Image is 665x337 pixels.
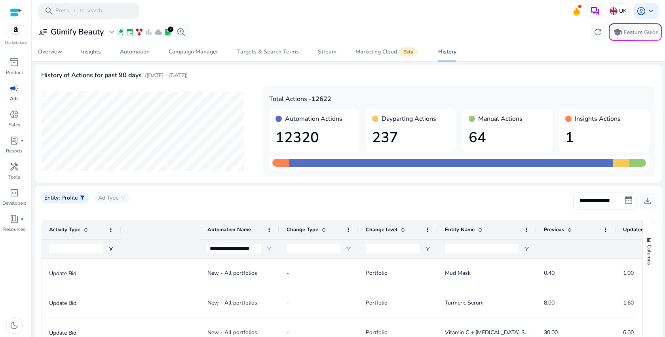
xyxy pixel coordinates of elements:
[145,71,188,80] p: ([DATE] - [DATE])
[38,49,62,55] div: Overview
[623,299,634,307] span: 1.60
[318,49,336,55] div: Stream
[624,29,658,36] p: Feature Guide
[609,23,662,41] button: schoolFeature Guide
[9,136,19,145] span: lab_profile
[469,129,546,146] h1: 64
[154,28,162,36] span: cloud
[590,24,606,40] button: refresh
[9,57,19,67] span: inventory_2
[107,27,116,37] span: expand_more
[10,95,19,102] p: Ads
[646,245,653,265] span: Columns
[643,196,652,206] span: download
[6,147,23,154] p: Reports
[207,265,257,281] span: New - All portfolios
[575,115,621,123] h4: Insights Actions
[366,226,397,233] span: Change level
[38,27,47,37] span: user_attributes
[445,299,484,307] span: Turmeric Serum
[544,269,555,277] span: 0.40
[287,244,340,253] input: Change Type Filter Input
[623,329,634,336] span: 6.00
[55,7,102,15] p: Press to search
[120,49,150,55] div: Automation
[135,28,143,36] span: family_history
[610,7,617,15] img: uk.svg
[640,193,655,209] button: download
[168,27,173,32] div: 2
[9,214,19,224] span: book_4
[593,27,602,37] span: refresh
[9,110,19,119] span: donut_small
[646,6,655,16] span: keyboard_arrow_down
[613,27,622,37] span: school
[9,84,19,93] span: campaign
[266,246,272,252] button: Open Filter Menu
[49,295,114,311] p: Update Bid
[49,226,80,233] span: Activity Type
[207,244,261,253] input: Automation Name Filter Input
[49,244,103,253] input: Activity Type Filter Input
[2,200,27,207] p: Developers
[44,194,59,202] p: Entity
[287,299,289,307] span: -
[169,49,218,55] div: Campaign Manager
[445,226,475,233] span: Entity Name
[287,226,318,233] span: Change Type
[207,226,251,233] span: Automation Name
[544,226,564,233] span: Previous
[544,299,555,307] span: 8.00
[312,95,331,103] b: 12622
[438,49,456,55] div: History
[44,6,54,16] span: search
[3,226,25,233] p: Resources
[9,321,19,330] span: dark_mode
[177,27,186,37] span: search_insights
[366,244,420,253] input: Change level Filter Input
[565,129,643,146] h1: 1
[366,329,388,336] span: Portfolio
[424,246,431,252] button: Open Filter Menu
[126,28,134,36] span: event
[164,28,172,36] span: lab_profile
[81,49,101,55] div: Insights
[5,25,27,37] img: amazon.svg
[9,188,19,198] span: code_blocks
[623,226,644,233] span: Updated
[59,194,78,202] p: : Profile
[21,139,24,142] span: fiber_manual_record
[49,265,114,282] p: Update Bid
[145,28,153,36] span: bar_chart
[8,173,20,181] p: Tools
[287,329,289,336] span: -
[173,24,189,40] button: search_insights
[287,269,289,277] span: -
[51,27,104,37] h3: Glimify Beauty
[6,69,23,76] p: Product
[345,246,351,252] button: Open Filter Menu
[285,115,342,123] h4: Automation Actions
[399,47,418,57] span: Beta
[269,95,649,103] h4: Total Actions -
[207,295,257,311] span: New - All portfolios
[636,6,646,16] span: account_circle
[79,194,85,201] span: filter_alt
[445,244,519,253] input: Entity Name Filter Input
[623,269,634,277] span: 1.00
[71,7,78,15] span: /
[445,329,538,336] span: Vitamin C + [MEDICAL_DATA] Serum
[619,4,627,18] p: UK
[544,329,558,336] span: 30.00
[237,49,299,55] div: Targets & Search Terms
[275,129,353,146] h1: 12320
[41,72,142,79] h4: History of Actions for past 90 days
[372,129,450,146] h1: 237
[445,269,471,277] span: Mud Mask
[478,115,522,123] h4: Manual Actions
[366,299,388,307] span: Portfolio
[116,28,124,36] span: wand_stars
[523,246,530,252] button: Open Filter Menu
[9,121,20,128] p: Sales
[9,162,19,171] span: handyman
